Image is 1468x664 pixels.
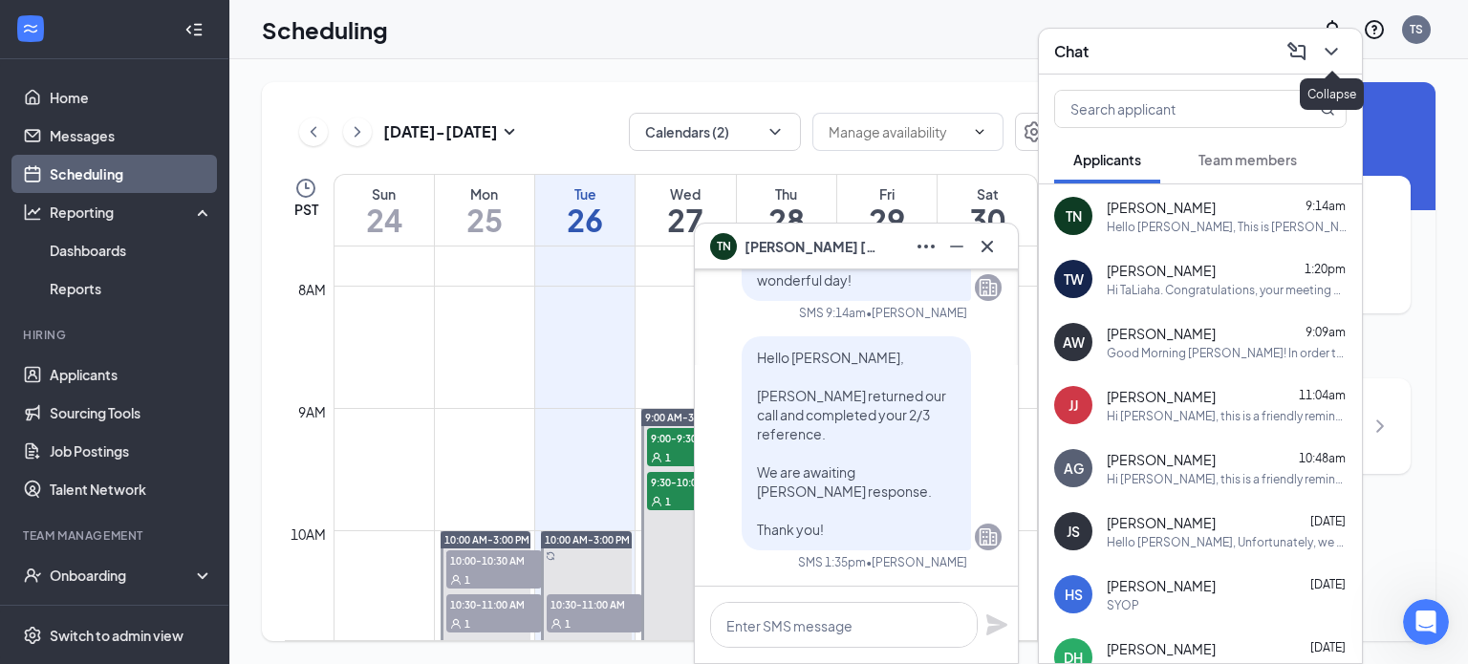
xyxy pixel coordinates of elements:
div: Wed [636,184,735,203]
h1: 24 [335,203,434,236]
div: 10am [287,524,330,545]
button: ChevronLeft [299,118,328,146]
span: [PERSON_NAME] [PERSON_NAME] [745,236,878,257]
button: Settings [1015,113,1053,151]
a: Team [50,594,213,632]
a: Talent Network [50,470,213,508]
span: 9:30-10:00 AM [647,472,743,491]
h3: [DATE] - [DATE] [383,121,498,142]
button: Cross [972,231,1003,262]
span: 10:30-11:00 AM [446,594,542,613]
svg: User [651,496,662,507]
svg: Notifications [1321,18,1344,41]
div: Switch to admin view [50,626,183,645]
a: August 29, 2025 [837,175,937,246]
svg: Settings [1023,120,1046,143]
a: Job Postings [50,432,213,470]
h1: 28 [737,203,836,236]
span: 1 [565,617,571,631]
svg: User [450,618,462,630]
svg: UserCheck [23,566,42,585]
div: Tue [535,184,635,203]
svg: ChevronRight [1369,415,1392,438]
a: August 28, 2025 [737,175,836,246]
svg: Analysis [23,203,42,222]
span: 10:00 AM-3:00 PM [444,533,529,546]
button: ChevronRight [343,118,372,146]
div: TW [1064,269,1084,289]
div: SMS 1:35pm [798,554,866,570]
div: Hiring [23,327,209,343]
div: HS [1065,585,1083,604]
span: [PERSON_NAME] [1107,198,1216,217]
span: [PERSON_NAME] [1107,261,1216,280]
svg: Minimize [945,235,968,258]
h1: Scheduling [262,13,388,46]
button: ComposeMessage [1282,36,1312,67]
span: 11:04am [1299,388,1346,402]
div: Team Management [23,527,209,544]
span: 9:14am [1306,199,1346,213]
a: Messages [50,117,213,155]
span: 1 [464,573,470,587]
span: 10:30-11:00 AM [547,594,642,613]
a: Dashboards [50,231,213,269]
span: 10:48am [1299,451,1346,465]
div: Sat [938,184,1037,203]
span: [PERSON_NAME] [1107,450,1216,469]
span: [PERSON_NAME] [1107,324,1216,343]
svg: ComposeMessage [1285,40,1308,63]
div: Good Morning [PERSON_NAME]! In order to move you forward in our process, we just need you to fini... [1107,345,1347,361]
svg: WorkstreamLogo [21,19,40,38]
span: Hello [PERSON_NAME], [PERSON_NAME] returned our call and completed your 2/3 reference. We are awa... [757,349,946,538]
div: TN [1066,206,1082,225]
svg: SmallChevronDown [498,120,521,143]
h1: 26 [535,203,635,236]
span: • [PERSON_NAME] [866,305,967,321]
a: August 27, 2025 [636,175,735,246]
svg: ChevronRight [348,120,367,143]
svg: Company [977,276,1000,299]
span: [DATE] [1310,640,1346,654]
a: August 24, 2025 [335,175,434,246]
svg: Clock [294,177,317,200]
div: Fri [837,184,937,203]
span: 1 [665,451,671,464]
a: Sourcing Tools [50,394,213,432]
h1: 29 [837,203,937,236]
span: 1 [665,495,671,508]
svg: Settings [23,626,42,645]
div: AW [1063,332,1085,352]
span: Applicants [1073,151,1141,168]
span: Team members [1198,151,1297,168]
div: Hi [PERSON_NAME], this is a friendly reminder. Please select a meeting time slot for your High Be... [1107,408,1347,424]
div: Onboarding [50,566,197,585]
div: Hello [PERSON_NAME], This is [PERSON_NAME], the Administrative Assistant for Redhead Supports at ... [1107,219,1347,235]
div: Reporting [50,203,214,222]
span: 10:00 AM-3:00 PM [545,533,630,546]
span: [PERSON_NAME] [1107,639,1216,658]
span: 1 [464,617,470,631]
span: [PERSON_NAME] [1107,513,1216,532]
button: Minimize [941,231,972,262]
button: Plane [985,613,1008,636]
span: [DATE] [1310,514,1346,528]
span: PST [294,200,318,219]
svg: User [450,574,462,586]
svg: ChevronDown [1320,40,1343,63]
div: TS [1410,21,1423,37]
a: August 26, 2025 [535,175,635,246]
a: Home [50,78,213,117]
div: JJ [1069,396,1078,415]
div: SMS 9:14am [799,305,866,321]
div: AG [1064,459,1084,478]
span: 9:00 AM-3:00 PM [645,411,724,424]
h1: 25 [435,203,534,236]
div: Mon [435,184,534,203]
a: Applicants [50,355,213,394]
svg: Collapse [184,20,204,39]
svg: ChevronDown [766,122,785,141]
div: Thu [737,184,836,203]
svg: ChevronLeft [304,120,323,143]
